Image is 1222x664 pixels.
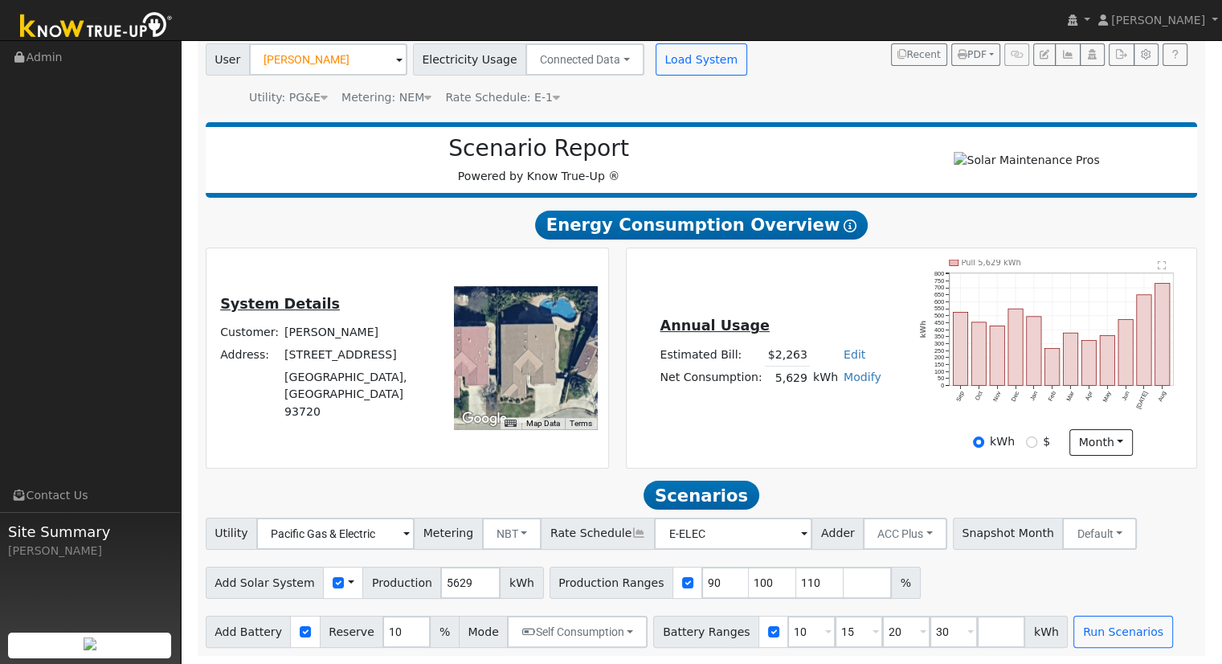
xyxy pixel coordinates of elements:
[459,616,508,648] span: Mode
[934,333,944,340] text: 350
[8,543,172,559] div: [PERSON_NAME]
[938,375,944,382] text: 50
[218,344,282,367] td: Address:
[1027,317,1041,386] rect: onclick=""
[863,518,947,550] button: ACC Plus
[891,567,920,599] span: %
[974,390,984,401] text: Oct
[218,321,282,343] td: Customer:
[954,152,1099,169] img: Solar Maintenance Pros
[934,284,944,291] text: 700
[430,616,459,648] span: %
[1134,43,1159,66] button: Settings
[1045,349,1060,386] rect: onclick=""
[1008,309,1023,385] rect: onclick=""
[934,291,944,298] text: 650
[765,367,810,390] td: 5,629
[934,340,944,347] text: 300
[249,43,407,76] input: Select a User
[1157,390,1168,403] text: Aug
[1062,518,1137,550] button: Default
[1033,43,1056,66] button: Edit User
[891,43,947,66] button: Recent
[844,219,856,232] i: Show Help
[1084,390,1094,402] text: Apr
[1163,43,1187,66] a: Help Link
[811,518,864,550] span: Adder
[934,326,944,333] text: 400
[954,390,966,403] text: Sep
[482,518,542,550] button: NBT
[282,344,432,367] td: [STREET_ADDRESS]
[934,319,944,326] text: 450
[249,89,328,106] div: Utility: PG&E
[256,518,415,550] input: Select a Utility
[990,433,1015,450] label: kWh
[570,419,592,428] a: Terms (opens in new tab)
[413,43,526,76] span: Electricity Usage
[951,43,1000,66] button: PDF
[1043,433,1050,450] label: $
[1065,390,1077,403] text: Mar
[660,318,769,334] u: Annual Usage
[220,296,340,312] u: System Details
[1047,390,1057,402] text: Feb
[934,354,944,361] text: 200
[362,567,441,599] span: Production
[500,567,543,599] span: kWh
[12,9,181,45] img: Know True-Up
[541,518,655,550] span: Rate Schedule
[206,43,250,76] span: User
[971,322,986,386] rect: onclick=""
[341,89,431,106] div: Metering: NEM
[765,343,810,367] td: $2,263
[505,418,516,429] button: Keyboard shortcuts
[844,371,881,383] a: Modify
[953,312,967,385] rect: onclick=""
[206,518,258,550] span: Utility
[458,408,511,429] a: Open this area in Google Maps (opens a new window)
[320,616,384,648] span: Reserve
[206,616,292,648] span: Add Battery
[934,298,944,305] text: 600
[414,518,483,550] span: Metering
[1135,390,1150,410] text: [DATE]
[1055,43,1080,66] button: Multi-Series Graph
[507,616,648,648] button: Self Consumption
[973,437,984,448] input: kWh
[1155,283,1170,385] rect: onclick=""
[445,91,560,104] span: Alias: E1
[1028,390,1039,402] text: Jan
[934,305,944,312] text: 550
[525,43,644,76] button: Connected Data
[990,326,1004,385] rect: onclick=""
[1081,341,1096,386] rect: onclick=""
[934,368,944,375] text: 100
[282,367,432,423] td: [GEOGRAPHIC_DATA], [GEOGRAPHIC_DATA] 93720
[526,418,560,429] button: Map Data
[810,367,840,390] td: kWh
[934,277,944,285] text: 750
[1118,320,1133,386] rect: onclick=""
[1111,14,1205,27] span: [PERSON_NAME]
[920,321,928,338] text: kWh
[941,382,944,389] text: 0
[1109,43,1134,66] button: Export Interval Data
[657,343,765,367] td: Estimated Bill:
[654,518,812,550] input: Select a Rate Schedule
[953,518,1064,550] span: Snapshot Month
[1080,43,1105,66] button: Login As
[222,135,856,162] h2: Scenario Report
[1073,616,1172,648] button: Run Scenarios
[1069,429,1133,457] button: month
[1120,390,1130,402] text: Jun
[1158,260,1167,270] text: 
[458,408,511,429] img: Google
[214,135,864,185] div: Powered by Know True-Up ®
[1101,390,1113,404] text: May
[958,49,987,60] span: PDF
[653,616,759,648] span: Battery Ranges
[1064,333,1078,385] rect: onclick=""
[1137,295,1151,386] rect: onclick=""
[1026,437,1037,448] input: $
